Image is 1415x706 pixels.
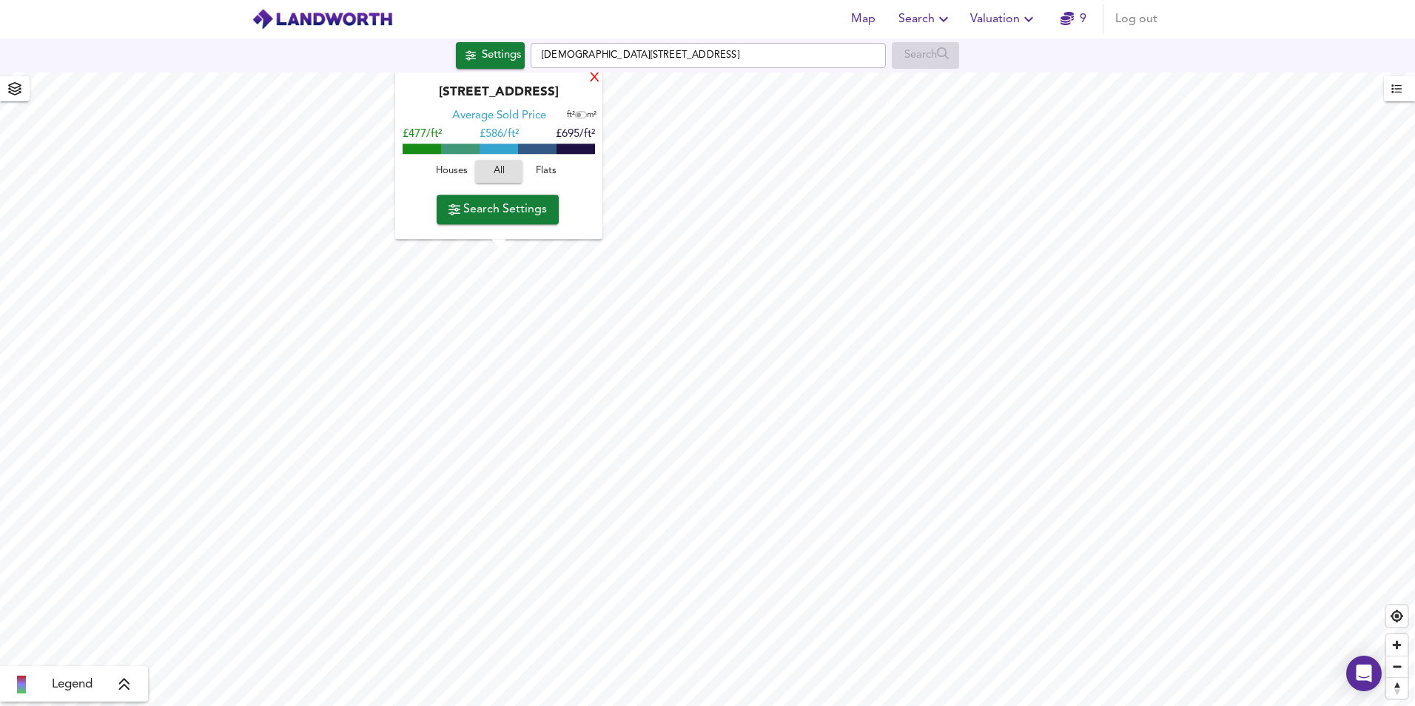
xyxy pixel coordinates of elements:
button: Search Settings [437,195,559,224]
button: Settings [456,42,525,69]
button: Valuation [964,4,1043,34]
button: Find my location [1386,605,1408,627]
span: Search Settings [448,199,547,220]
span: ft² [567,112,575,120]
span: £ 586/ft² [480,130,519,141]
span: Map [845,9,881,30]
button: Houses [428,161,475,184]
button: Log out [1109,4,1163,34]
span: Flats [526,164,566,181]
span: Valuation [970,9,1038,30]
span: £695/ft² [556,130,595,141]
span: Reset bearing to north [1386,678,1408,699]
span: Search [898,9,952,30]
span: Zoom out [1386,656,1408,677]
button: All [475,161,522,184]
button: Search [893,4,958,34]
div: Settings [482,46,521,65]
div: Average Sold Price [452,110,546,124]
button: Zoom out [1386,656,1408,677]
input: Enter a location... [531,43,886,68]
div: Open Intercom Messenger [1346,656,1382,691]
button: Reset bearing to north [1386,677,1408,699]
div: [STREET_ADDRESS] [403,86,595,110]
div: X [588,72,601,86]
span: Legend [52,676,93,693]
span: m² [587,112,596,120]
button: Flats [522,161,570,184]
button: Map [839,4,887,34]
span: All [483,164,515,181]
a: 9 [1061,9,1086,30]
div: Enable a Source before running a Search [892,42,959,69]
div: Click to configure Search Settings [456,42,525,69]
span: Houses [431,164,471,181]
img: logo [252,8,393,30]
span: £477/ft² [403,130,442,141]
span: Log out [1115,9,1157,30]
button: 9 [1049,4,1097,34]
button: Zoom in [1386,634,1408,656]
